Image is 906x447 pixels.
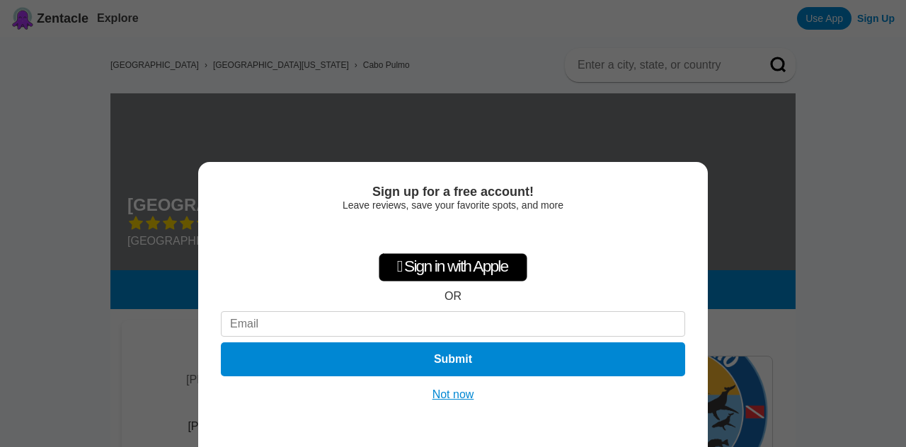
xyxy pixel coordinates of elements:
div: Sign in with Apple [379,253,527,281]
iframe: Botón de Acceder con Google [379,218,527,249]
div: Leave reviews, save your favorite spots, and more [221,199,685,211]
div: Sign up for a free account! [221,185,685,199]
div: OR [445,290,461,303]
button: Not now [428,388,478,402]
button: Submit [221,342,685,376]
input: Email [221,311,685,337]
